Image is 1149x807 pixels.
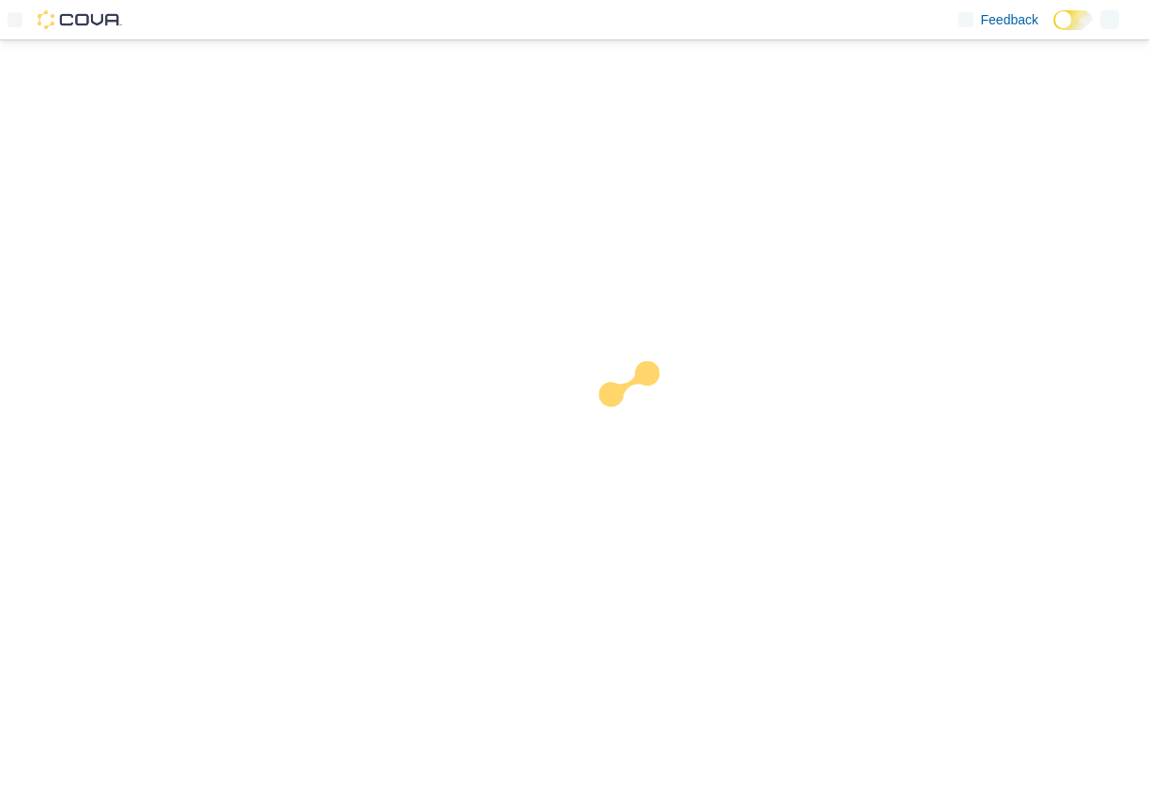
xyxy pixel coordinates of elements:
a: Feedback [951,1,1046,38]
img: Cova [38,10,122,29]
span: Feedback [981,10,1038,29]
span: Dark Mode [1053,30,1054,31]
input: Dark Mode [1053,10,1093,30]
img: cova-loader [575,347,716,488]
